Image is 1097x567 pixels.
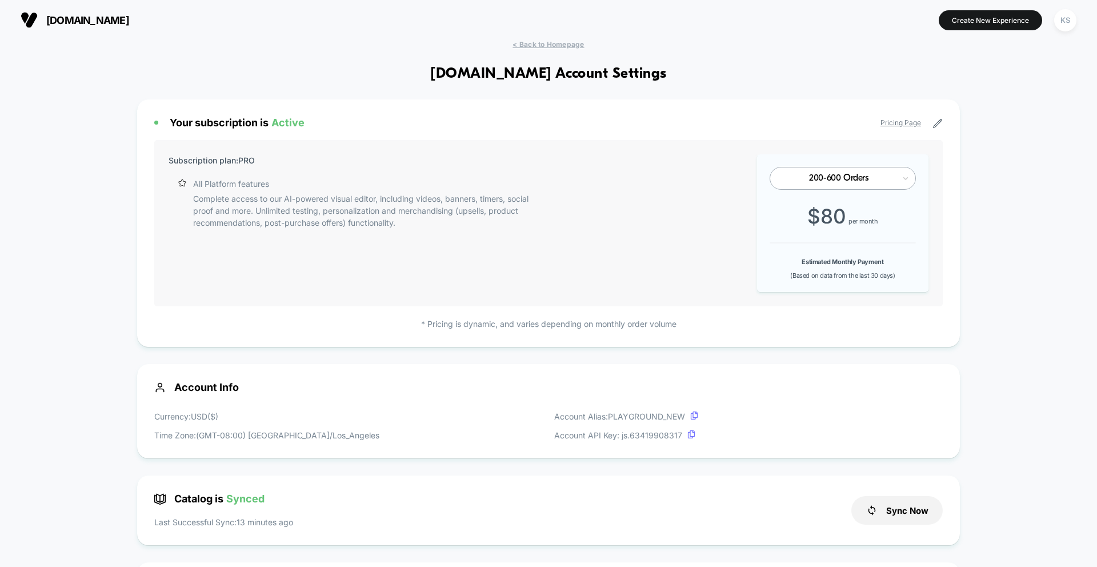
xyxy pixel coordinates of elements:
[154,429,379,441] p: Time Zone: (GMT-08:00) [GEOGRAPHIC_DATA]/Los_Angeles
[554,410,698,422] p: Account Alias: PLAYGROUND_NEW
[154,381,943,393] span: Account Info
[21,11,38,29] img: Visually logo
[169,154,255,166] p: Subscription plan: PRO
[17,11,133,29] button: [DOMAIN_NAME]
[193,193,543,229] p: Complete access to our AI-powered visual editor, including videos, banners, timers, social proof ...
[154,410,379,422] p: Currency: USD ( $ )
[193,178,269,190] p: All Platform features
[802,258,883,266] b: Estimated Monthly Payment
[1054,9,1076,31] div: KS
[154,493,265,505] span: Catalog is
[851,496,943,525] button: Sync Now
[880,118,921,127] a: Pricing Page
[170,117,305,129] span: Your subscription is
[226,493,265,505] span: Synced
[154,318,943,330] p: * Pricing is dynamic, and varies depending on monthly order volume
[554,429,698,441] p: Account API Key: js. 63419908317
[848,217,878,225] span: per month
[430,66,666,82] h1: [DOMAIN_NAME] Account Settings
[807,204,846,228] span: $ 80
[271,117,305,129] span: Active
[939,10,1042,30] button: Create New Experience
[154,516,293,528] p: Last Successful Sync: 13 minutes ago
[1051,9,1080,32] button: KS
[513,40,584,49] span: < Back to Homepage
[46,14,129,26] span: [DOMAIN_NAME]
[783,173,895,184] div: 200-600 Orders
[790,271,895,279] span: (Based on data from the last 30 days)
